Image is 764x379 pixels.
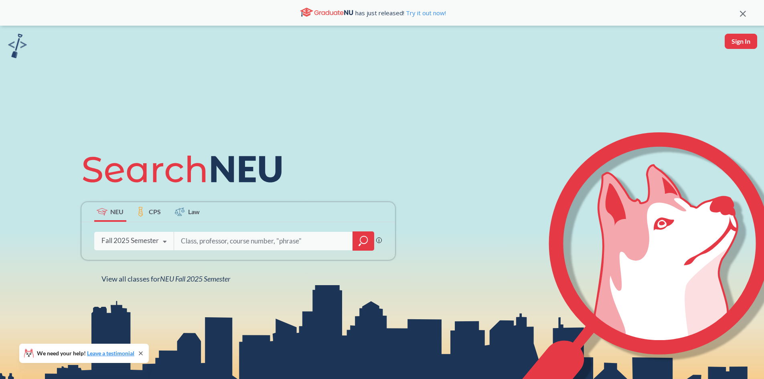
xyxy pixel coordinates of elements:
[353,231,374,251] div: magnifying glass
[110,207,124,216] span: NEU
[404,9,446,17] a: Try it out now!
[149,207,161,216] span: CPS
[101,274,230,283] span: View all classes for
[37,351,134,356] span: We need your help!
[160,274,230,283] span: NEU Fall 2025 Semester
[8,34,27,58] img: sandbox logo
[725,34,757,49] button: Sign In
[355,8,446,17] span: has just released!
[87,350,134,357] a: Leave a testimonial
[101,236,159,245] div: Fall 2025 Semester
[8,34,27,61] a: sandbox logo
[188,207,200,216] span: Law
[180,233,347,249] input: Class, professor, course number, "phrase"
[359,235,368,247] svg: magnifying glass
